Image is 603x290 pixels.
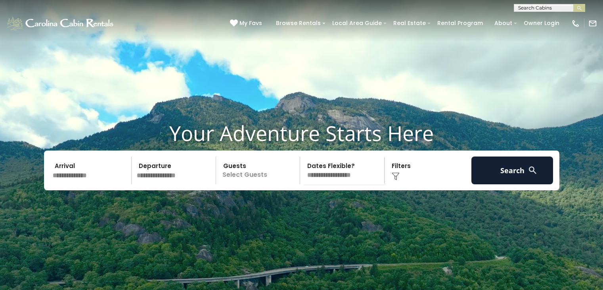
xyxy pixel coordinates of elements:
[392,172,400,180] img: filter--v1.png
[272,17,325,29] a: Browse Rentals
[389,17,430,29] a: Real Estate
[6,15,116,31] img: White-1-1-2.png
[528,165,538,175] img: search-regular-white.png
[6,121,597,145] h1: Your Adventure Starts Here
[571,19,580,28] img: phone-regular-white.png
[471,157,553,184] button: Search
[218,157,300,184] p: Select Guests
[433,17,487,29] a: Rental Program
[328,17,386,29] a: Local Area Guide
[588,19,597,28] img: mail-regular-white.png
[239,19,262,27] span: My Favs
[520,17,563,29] a: Owner Login
[490,17,516,29] a: About
[230,19,264,28] a: My Favs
